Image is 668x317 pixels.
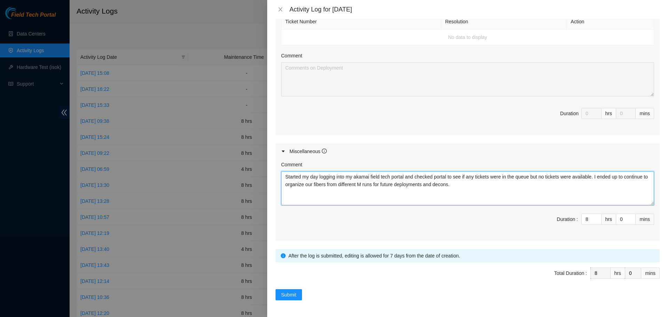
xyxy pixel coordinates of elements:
[281,62,654,96] textarea: Comment
[278,7,283,12] span: close
[641,268,660,279] div: mins
[281,171,654,205] textarea: Comment
[602,108,616,119] div: hrs
[281,14,441,30] th: Ticket Number
[281,52,302,60] label: Comment
[281,291,296,299] span: Submit
[281,161,302,168] label: Comment
[281,253,286,258] span: info-circle
[560,110,579,117] div: Duration
[281,149,285,153] span: caret-right
[276,143,660,159] div: Miscellaneous info-circle
[441,14,567,30] th: Resolution
[557,215,578,223] div: Duration :
[322,149,327,153] span: info-circle
[289,148,327,155] div: Miscellaneous
[288,252,654,260] div: After the log is submitted, editing is allowed for 7 days from the date of creation.
[289,6,660,13] div: Activity Log for [DATE]
[281,30,654,45] td: No data to display
[611,268,625,279] div: hrs
[554,269,587,277] div: Total Duration :
[636,214,654,225] div: mins
[636,108,654,119] div: mins
[602,214,616,225] div: hrs
[567,14,654,30] th: Action
[276,289,302,300] button: Submit
[276,6,285,13] button: Close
